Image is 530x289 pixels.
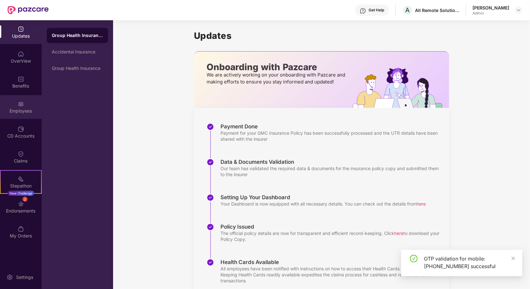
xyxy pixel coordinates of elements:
[207,223,214,231] img: svg+xml;base64,PHN2ZyBpZD0iU3RlcC1Eb25lLTMyeDMyIiB4bWxucz0iaHR0cDovL3d3dy53My5vcmcvMjAwMC9zdmciIH...
[18,176,24,182] img: svg+xml;base64,PHN2ZyB4bWxucz0iaHR0cDovL3d3dy53My5vcmcvMjAwMC9zdmciIHdpZHRoPSIyMSIgaGVpZ2h0PSIyMC...
[220,165,443,177] div: Our team has validated the required data & documents for the insurance policy copy and submitted ...
[18,76,24,82] img: svg+xml;base64,PHN2ZyBpZD0iQmVuZWZpdHMiIHhtbG5zPSJodHRwOi8vd3d3LnczLm9yZy8yMDAwL3N2ZyIgd2lkdGg9Ij...
[406,6,410,14] span: A
[511,256,515,261] span: close
[394,231,403,236] span: here
[8,191,34,196] div: New Challenge
[220,201,426,207] div: Your Dashboard is now equipped with all necessary details. You can check out the details from
[220,130,443,142] div: Payment for your GMC Insurance Policy has been successfully processed and the UTR details have be...
[194,30,449,41] h1: Updates
[207,123,214,131] img: svg+xml;base64,PHN2ZyBpZD0iU3RlcC1Eb25lLTMyeDMyIiB4bWxucz0iaHR0cDovL3d3dy53My5vcmcvMjAwMC9zdmciIH...
[516,8,521,13] img: svg+xml;base64,PHN2ZyBpZD0iRHJvcGRvd24tMzJ4MzIiIHhtbG5zPSJodHRwOi8vd3d3LnczLm9yZy8yMDAwL3N2ZyIgd2...
[18,151,24,157] img: svg+xml;base64,PHN2ZyBpZD0iQ2xhaW0iIHhtbG5zPSJodHRwOi8vd3d3LnczLm9yZy8yMDAwL3N2ZyIgd2lkdGg9IjIwIi...
[220,259,443,266] div: Health Cards Available
[220,158,443,165] div: Data & Documents Validation
[360,8,366,14] img: svg+xml;base64,PHN2ZyBpZD0iSGVscC0zMngzMiIgeG1sbnM9Imh0dHA6Ly93d3cudzMub3JnLzIwMDAvc3ZnIiB3aWR0aD...
[18,51,24,57] img: svg+xml;base64,PHN2ZyBpZD0iSG9tZSIgeG1sbnM9Imh0dHA6Ly93d3cudzMub3JnLzIwMDAvc3ZnIiB3aWR0aD0iMjAiIG...
[7,274,13,280] img: svg+xml;base64,PHN2ZyBpZD0iU2V0dGluZy0yMHgyMCIgeG1sbnM9Imh0dHA6Ly93d3cudzMub3JnLzIwMDAvc3ZnIiB3aW...
[417,201,426,206] span: here
[22,197,27,202] div: 2
[353,68,449,108] img: hrOnboarding
[424,255,515,270] div: OTP validation for mobile: [PHONE_NUMBER] successful
[18,101,24,107] img: svg+xml;base64,PHN2ZyBpZD0iRW1wbG95ZWVzIiB4bWxucz0iaHR0cDovL3d3dy53My5vcmcvMjAwMC9zdmciIHdpZHRoPS...
[410,255,418,262] span: check-circle
[18,201,24,207] img: svg+xml;base64,PHN2ZyBpZD0iRW5kb3JzZW1lbnRzIiB4bWxucz0iaHR0cDovL3d3dy53My5vcmcvMjAwMC9zdmciIHdpZH...
[18,26,24,32] img: svg+xml;base64,PHN2ZyBpZD0iVXBkYXRlZCIgeG1sbnM9Imh0dHA6Ly93d3cudzMub3JnLzIwMDAvc3ZnIiB3aWR0aD0iMj...
[207,259,214,266] img: svg+xml;base64,PHN2ZyBpZD0iU3RlcC1Eb25lLTMyeDMyIiB4bWxucz0iaHR0cDovL3d3dy53My5vcmcvMjAwMC9zdmciIH...
[207,64,347,70] p: Onboarding with Pazcare
[52,66,103,71] div: Group Health Insurance
[220,223,443,230] div: Policy Issued
[207,194,214,201] img: svg+xml;base64,PHN2ZyBpZD0iU3RlcC1Eb25lLTMyeDMyIiB4bWxucz0iaHR0cDovL3d3dy53My5vcmcvMjAwMC9zdmciIH...
[415,7,459,13] div: All Remote Solutions Private Limited
[8,6,49,14] img: New Pazcare Logo
[52,32,103,39] div: Group Health Insurance
[473,11,509,16] div: Admin
[1,183,41,189] div: Stepathon
[220,266,443,284] div: All employees have been notified with instructions on how to access their Health Cards from our A...
[369,8,384,13] div: Get Help
[207,71,347,85] p: We are actively working on your onboarding with Pazcare and making efforts to ensure you stay inf...
[14,274,35,280] div: Settings
[18,226,24,232] img: svg+xml;base64,PHN2ZyBpZD0iTXlfT3JkZXJzIiBkYXRhLW5hbWU9Ik15IE9yZGVycyIgeG1sbnM9Imh0dHA6Ly93d3cudz...
[220,230,443,242] div: The official policy details are now for transparent and efficient record-keeping. Click to downlo...
[473,5,509,11] div: [PERSON_NAME]
[52,49,103,54] div: Accidental Insurance
[220,194,426,201] div: Setting Up Your Dashboard
[18,126,24,132] img: svg+xml;base64,PHN2ZyBpZD0iQ0RfQWNjb3VudHMiIGRhdGEtbmFtZT0iQ0QgQWNjb3VudHMiIHhtbG5zPSJodHRwOi8vd3...
[207,158,214,166] img: svg+xml;base64,PHN2ZyBpZD0iU3RlcC1Eb25lLTMyeDMyIiB4bWxucz0iaHR0cDovL3d3dy53My5vcmcvMjAwMC9zdmciIH...
[220,123,443,130] div: Payment Done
